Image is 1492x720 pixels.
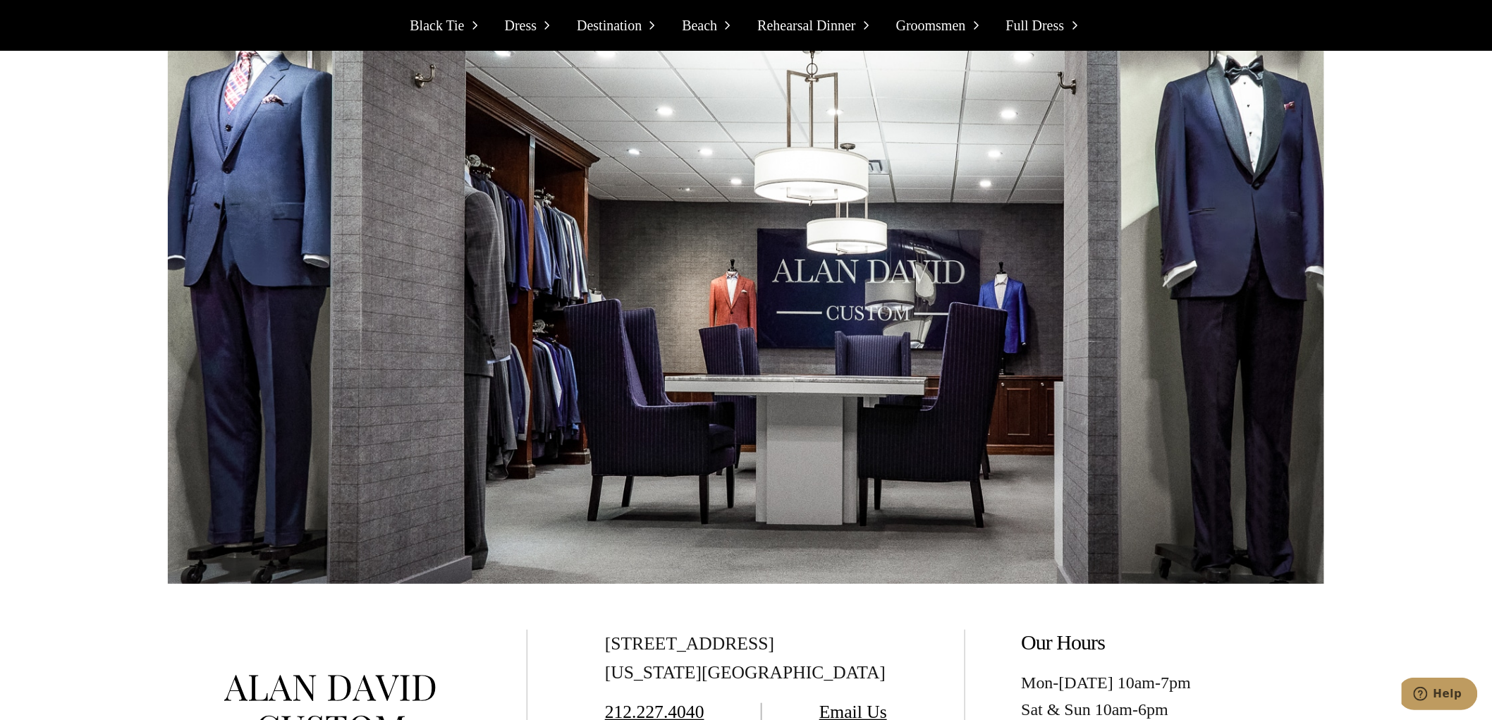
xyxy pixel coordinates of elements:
h2: Our Hours [1022,630,1304,655]
div: [STREET_ADDRESS] [US_STATE][GEOGRAPHIC_DATA] [605,630,887,688]
span: Dress [505,14,537,37]
span: Full Dress [1006,14,1065,37]
span: Rehearsal Dinner [757,14,855,37]
span: Black Tie [410,14,464,37]
span: Destination [577,14,642,37]
span: Groomsmen [896,14,966,37]
span: Beach [682,14,717,37]
iframe: Opens a widget where you can chat to one of our agents [1402,678,1478,713]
